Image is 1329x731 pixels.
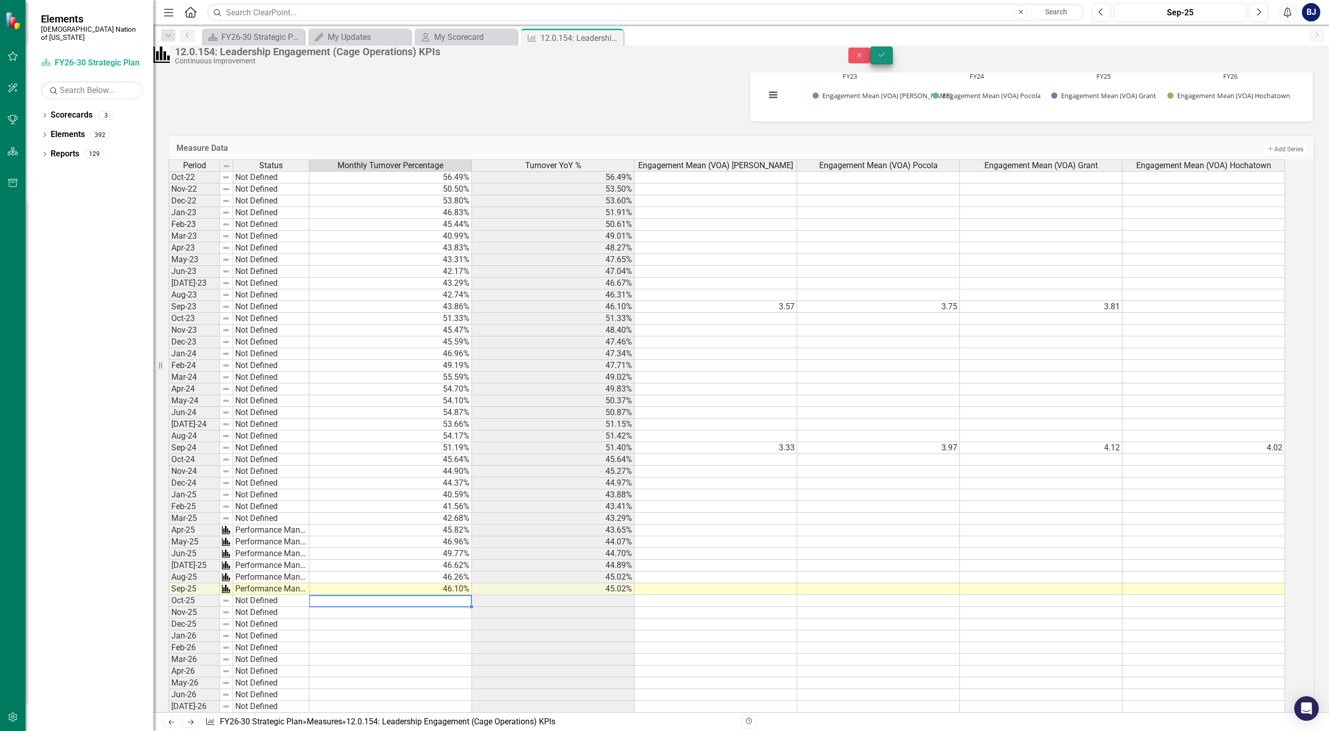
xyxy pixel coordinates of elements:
td: Jun-25 [169,548,220,560]
td: Aug-23 [169,289,220,301]
td: 3.33 [635,442,797,454]
td: Nov-23 [169,325,220,336]
td: 43.86% [309,301,472,313]
td: Not Defined [233,489,309,501]
td: 49.01% [472,231,635,242]
td: Not Defined [233,477,309,489]
button: BJ [1302,3,1320,21]
td: 45.64% [309,454,472,466]
td: 51.40% [472,442,635,454]
a: Reports [51,148,79,160]
img: 8DAGhfEEPCf229AAAAAElFTkSuQmCC [222,408,230,417]
td: Oct-24 [169,454,220,466]
td: 53.60% [472,195,635,207]
td: Performance Management [233,572,309,583]
td: [DATE]-26 [169,701,220,713]
td: 46.96% [309,536,472,548]
img: Tm0czyi0d3z6KbMvzUvpfTW2q1jaz45CuN2C4x9rtfABtMFvAAn+ByuUVLYSwAAAABJRU5ErkJggg== [222,550,230,558]
td: 3.75 [797,301,960,313]
img: 8DAGhfEEPCf229AAAAAElFTkSuQmCC [222,691,230,699]
img: 8DAGhfEEPCf229AAAAAElFTkSuQmCC [222,197,230,205]
td: Not Defined [233,442,309,454]
img: 8DAGhfEEPCf229AAAAAElFTkSuQmCC [222,350,230,358]
img: 8DAGhfEEPCf229AAAAAElFTkSuQmCC [222,220,230,229]
text: Engagement Mean (VOA) Pocola [942,91,1040,100]
td: Jan-26 [169,630,220,642]
img: 8DAGhfEEPCf229AAAAAElFTkSuQmCC [222,608,230,616]
img: 8DAGhfEEPCf229AAAAAElFTkSuQmCC [222,361,230,370]
td: 47.04% [472,266,635,278]
button: Show Engagement Mean (VOA) Hochatown [1167,91,1290,100]
td: 43.29% [309,278,472,289]
td: Not Defined [233,501,309,513]
button: Sep-25 [1114,3,1247,21]
button: Show Engagement Mean (VOA) Grant [1051,91,1156,100]
td: Not Defined [233,242,309,254]
img: ClearPoint Strategy [5,12,23,30]
img: 8DAGhfEEPCf229AAAAAElFTkSuQmCC [222,338,230,346]
td: 4.02 [1122,442,1285,454]
td: 42.17% [309,266,472,278]
td: Not Defined [233,677,309,689]
td: Not Defined [233,689,309,701]
text: FY23 [843,72,857,81]
td: Mar-25 [169,513,220,524]
td: Not Defined [233,313,309,325]
td: Oct-25 [169,595,220,607]
td: Not Defined [233,184,309,195]
div: My Scorecard [434,31,514,43]
a: My Scorecard [417,31,514,43]
img: Performance Management [153,47,170,63]
span: Engagement Mean (VOA) Pocola [819,161,938,170]
td: 49.83% [472,383,635,395]
td: Not Defined [233,701,309,713]
td: Not Defined [233,419,309,430]
button: Show Engagement Mean (VOA) Durant [813,91,921,100]
td: Not Defined [233,395,309,407]
td: 53.50% [472,184,635,195]
img: 8DAGhfEEPCf229AAAAAElFTkSuQmCC [222,244,230,252]
img: 8DAGhfEEPCf229AAAAAElFTkSuQmCC [222,655,230,664]
td: Performance Management [233,548,309,560]
td: 51.19% [309,442,472,454]
td: Not Defined [233,195,309,207]
td: Not Defined [233,383,309,395]
td: 46.67% [472,278,635,289]
td: Jun-26 [169,689,220,701]
text: FY26 [1223,72,1237,81]
span: Engagement Mean (VOA) Grant [984,161,1098,170]
td: Nov-24 [169,466,220,477]
input: Search ClearPoint... [207,4,1084,21]
div: 129 [84,150,104,158]
td: Performance Management [233,583,309,595]
td: Jun-23 [169,266,220,278]
img: 8DAGhfEEPCf229AAAAAElFTkSuQmCC [222,185,230,193]
img: 8DAGhfEEPCf229AAAAAElFTkSuQmCC [222,491,230,499]
span: Elements [41,13,143,25]
div: Continuous Improvement [175,57,828,65]
img: 8DAGhfEEPCf229AAAAAElFTkSuQmCC [222,620,230,628]
div: » » [205,716,733,728]
td: Nov-25 [169,607,220,619]
td: Apr-26 [169,666,220,677]
img: 8DAGhfEEPCf229AAAAAElFTkSuQmCC [222,479,230,487]
td: Sep-25 [169,583,220,595]
td: Not Defined [233,171,309,184]
img: 8DAGhfEEPCf229AAAAAElFTkSuQmCC [222,502,230,511]
img: 8DAGhfEEPCf229AAAAAElFTkSuQmCC [222,209,230,217]
div: My Updates [328,31,408,43]
button: View chart menu, Chart [766,88,780,102]
a: Measures [307,717,342,726]
td: Feb-24 [169,360,220,372]
td: 50.37% [472,395,635,407]
td: 41.56% [309,501,472,513]
td: Apr-24 [169,383,220,395]
td: Nov-22 [169,184,220,195]
a: Elements [51,129,85,141]
img: 8DAGhfEEPCf229AAAAAElFTkSuQmCC [222,702,230,711]
td: Not Defined [233,666,309,677]
td: Sep-23 [169,301,220,313]
td: Oct-22 [169,171,220,184]
td: Feb-25 [169,501,220,513]
td: 3.81 [960,301,1122,313]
